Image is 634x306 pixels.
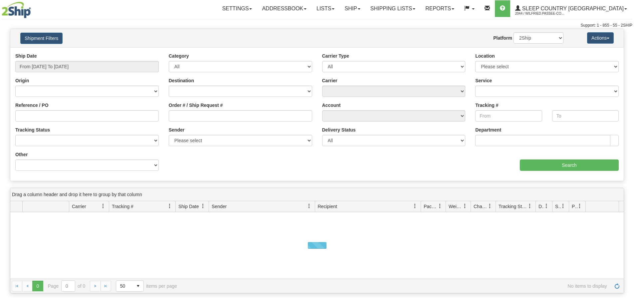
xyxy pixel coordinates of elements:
label: Destination [169,77,194,84]
label: Reference / PO [15,102,49,109]
label: Sender [169,127,184,133]
span: Charge [474,203,488,210]
label: Origin [15,77,29,84]
label: Tracking Status [15,127,50,133]
a: Shipment Issues filter column settings [557,200,569,212]
span: Tracking # [112,203,133,210]
a: Settings [217,0,257,17]
a: Weight filter column settings [459,200,471,212]
span: Weight [449,203,463,210]
label: Carrier [322,77,337,84]
label: Order # / Ship Request # [169,102,223,109]
label: Ship Date [15,53,37,59]
label: Other [15,151,28,158]
span: No items to display [186,283,607,289]
a: Pickup Status filter column settings [574,200,585,212]
a: Charge filter column settings [484,200,496,212]
label: Carrier Type [322,53,349,59]
a: Refresh [612,281,622,291]
label: Platform [493,35,512,41]
a: Addressbook [257,0,312,17]
input: To [552,110,619,122]
a: Carrier filter column settings [98,200,109,212]
a: Recipient filter column settings [409,200,421,212]
a: Delivery Status filter column settings [541,200,552,212]
span: Shipment Issues [555,203,561,210]
button: Actions [587,32,614,44]
a: Ship [339,0,365,17]
label: Service [475,77,492,84]
span: Sleep Country [GEOGRAPHIC_DATA] [521,6,624,11]
span: Ship Date [178,203,199,210]
label: Delivery Status [322,127,356,133]
a: Tracking Status filter column settings [524,200,535,212]
span: Packages [424,203,438,210]
span: Page sizes drop down [116,280,144,292]
button: Shipment Filters [20,33,63,44]
label: Tracking # [475,102,498,109]
a: Packages filter column settings [434,200,446,212]
div: Support: 1 - 855 - 55 - 2SHIP [2,23,632,28]
a: Sleep Country [GEOGRAPHIC_DATA] 2044 / Wilfried.Passee-Coutrin [510,0,632,17]
label: Category [169,53,189,59]
img: logo2044.jpg [2,2,31,18]
input: From [475,110,542,122]
a: Shipping lists [365,0,420,17]
span: Recipient [318,203,337,210]
a: Lists [312,0,339,17]
input: Search [520,159,619,171]
label: Location [475,53,495,59]
span: Sender [212,203,227,210]
a: Ship Date filter column settings [197,200,209,212]
a: Sender filter column settings [304,200,315,212]
span: Tracking Status [499,203,528,210]
span: Carrier [72,203,86,210]
iframe: chat widget [619,119,633,187]
span: Page 0 [32,281,43,291]
div: grid grouping header [10,188,624,201]
a: Reports [420,0,459,17]
span: Pickup Status [572,203,577,210]
label: Account [322,102,341,109]
span: Page of 0 [48,280,86,292]
span: Delivery Status [538,203,544,210]
span: 50 [120,283,129,289]
span: items per page [116,280,177,292]
a: Tracking # filter column settings [164,200,175,212]
span: select [133,281,143,291]
span: 2044 / Wilfried.Passee-Coutrin [515,10,565,17]
label: Department [475,127,501,133]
